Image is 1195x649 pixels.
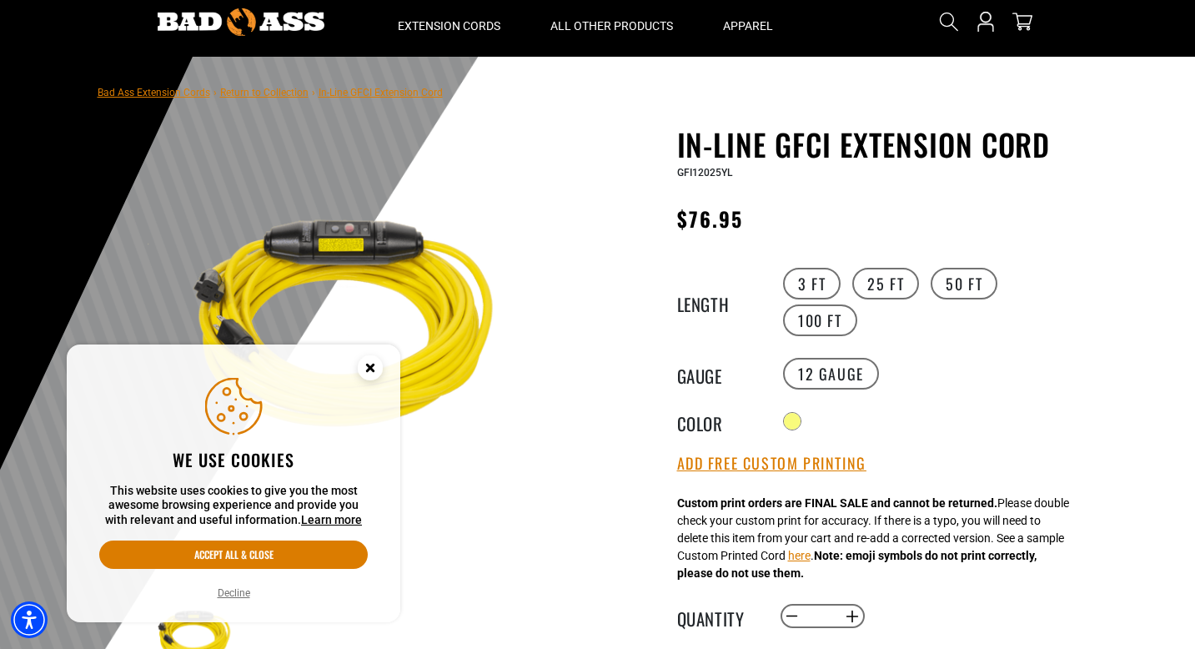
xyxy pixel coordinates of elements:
[783,358,879,390] label: 12 Gauge
[677,363,761,385] legend: Gauge
[783,268,841,299] label: 3 FT
[398,18,500,33] span: Extension Cords
[677,410,761,432] legend: Color
[220,87,309,98] a: Return to Collection
[677,167,732,179] span: GFI12025YL
[301,513,362,526] a: This website uses cookies to give you the most awesome browsing experience and provide you with r...
[788,547,811,565] button: here
[213,87,217,98] span: ›
[312,87,315,98] span: ›
[723,18,773,33] span: Apparel
[11,601,48,638] div: Accessibility Menu
[319,87,443,98] span: In-Line GFCI Extension Cord
[98,87,210,98] a: Bad Ass Extension Cords
[852,268,919,299] label: 25 FT
[677,496,997,510] strong: Custom print orders are FINAL SALE and cannot be returned.
[99,449,368,470] h2: We use cookies
[677,455,866,473] button: Add Free Custom Printing
[213,585,255,601] button: Decline
[931,268,997,299] label: 50 FT
[550,18,673,33] span: All Other Products
[677,127,1086,162] h1: In-Line GFCI Extension Cord
[67,345,400,623] aside: Cookie Consent
[99,484,368,528] p: This website uses cookies to give you the most awesome browsing experience and provide you with r...
[677,606,761,627] label: Quantity
[158,8,324,36] img: Bad Ass Extension Cords
[677,495,1069,582] div: Please double check your custom print for accuracy. If there is a typo, you will need to delete t...
[98,82,443,102] nav: breadcrumbs
[936,8,962,35] summary: Search
[1009,12,1036,32] a: cart
[147,130,549,532] img: Yellow
[99,541,368,569] button: Accept all & close
[783,304,857,336] label: 100 FT
[340,345,400,396] button: Close this option
[677,291,761,313] legend: Length
[677,549,1037,580] strong: Note: emoji symbols do not print correctly, please do not use them.
[677,204,743,234] span: $76.95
